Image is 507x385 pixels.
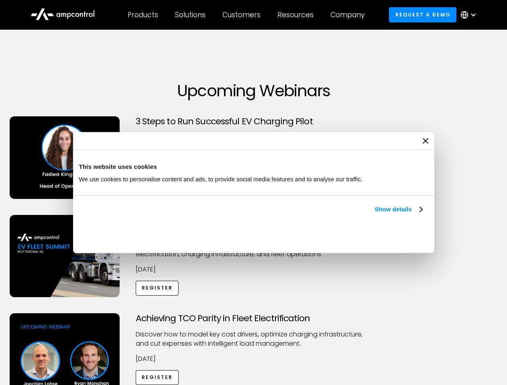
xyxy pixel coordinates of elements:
[136,313,372,324] h3: Achieving TCO Parity in Fleet Electrification
[136,116,372,127] h3: 3 Steps to Run Successful EV Charging Pilot
[277,10,314,19] div: Resources
[128,10,158,19] div: Products
[375,205,422,214] a: Show details
[136,370,179,385] a: Register
[136,330,372,348] p: Discover how to model key cost drivers, optimize charging infrastructure, and cut expenses with i...
[136,265,372,274] p: [DATE]
[423,138,428,144] button: Close banner
[79,176,363,182] span: We use cookies to personalise content and ads, to provide social media features and to analyse ou...
[79,162,428,172] div: This website uses cookies
[136,355,372,363] p: [DATE]
[136,281,179,296] a: Register
[175,10,206,19] div: Solutions
[330,10,364,19] div: Company
[222,10,261,19] div: Customers
[310,223,425,247] button: Okay
[389,7,456,22] a: Request a demo
[10,81,498,100] h1: Upcoming Webinars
